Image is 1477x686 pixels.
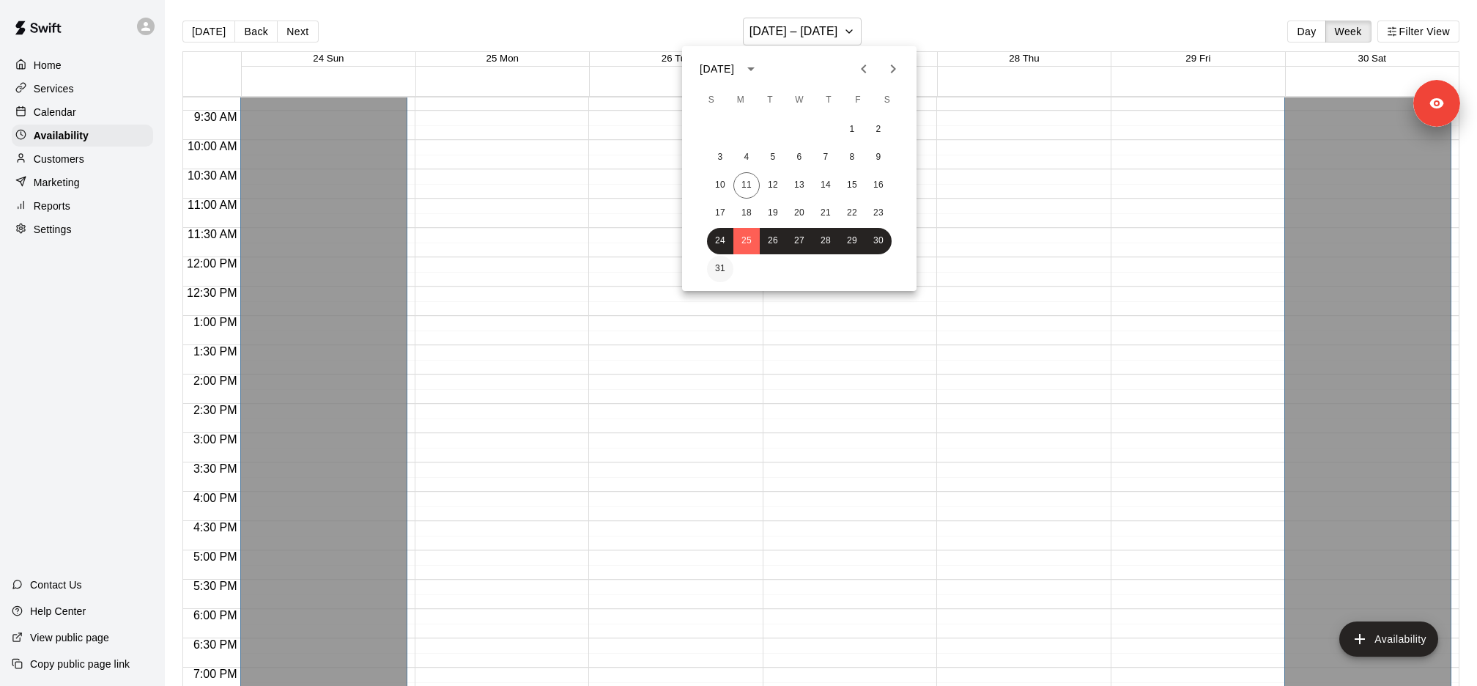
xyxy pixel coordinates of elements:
span: Saturday [874,86,900,115]
button: 9 [865,144,892,171]
button: 28 [812,228,839,254]
div: [DATE] [700,62,734,77]
button: 14 [812,172,839,199]
button: 31 [707,256,733,282]
button: 15 [839,172,865,199]
span: Thursday [815,86,842,115]
button: 20 [786,200,812,226]
span: Tuesday [757,86,783,115]
button: 23 [865,200,892,226]
button: 24 [707,228,733,254]
button: calendar view is open, switch to year view [738,56,763,81]
button: 16 [865,172,892,199]
span: Sunday [698,86,725,115]
button: 29 [839,228,865,254]
button: 8 [839,144,865,171]
button: 10 [707,172,733,199]
button: 26 [760,228,786,254]
span: Monday [728,86,754,115]
button: Next month [878,54,908,84]
button: 17 [707,200,733,226]
button: 2 [865,117,892,143]
button: 18 [733,200,760,226]
button: 19 [760,200,786,226]
button: 5 [760,144,786,171]
button: 3 [707,144,733,171]
button: Previous month [849,54,878,84]
button: 6 [786,144,812,171]
button: 12 [760,172,786,199]
button: 27 [786,228,812,254]
button: 21 [812,200,839,226]
button: 22 [839,200,865,226]
button: 4 [733,144,760,171]
button: 7 [812,144,839,171]
button: 30 [865,228,892,254]
button: 1 [839,117,865,143]
button: 13 [786,172,812,199]
button: 11 [733,172,760,199]
span: Friday [845,86,871,115]
button: 25 [733,228,760,254]
span: Wednesday [786,86,812,115]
